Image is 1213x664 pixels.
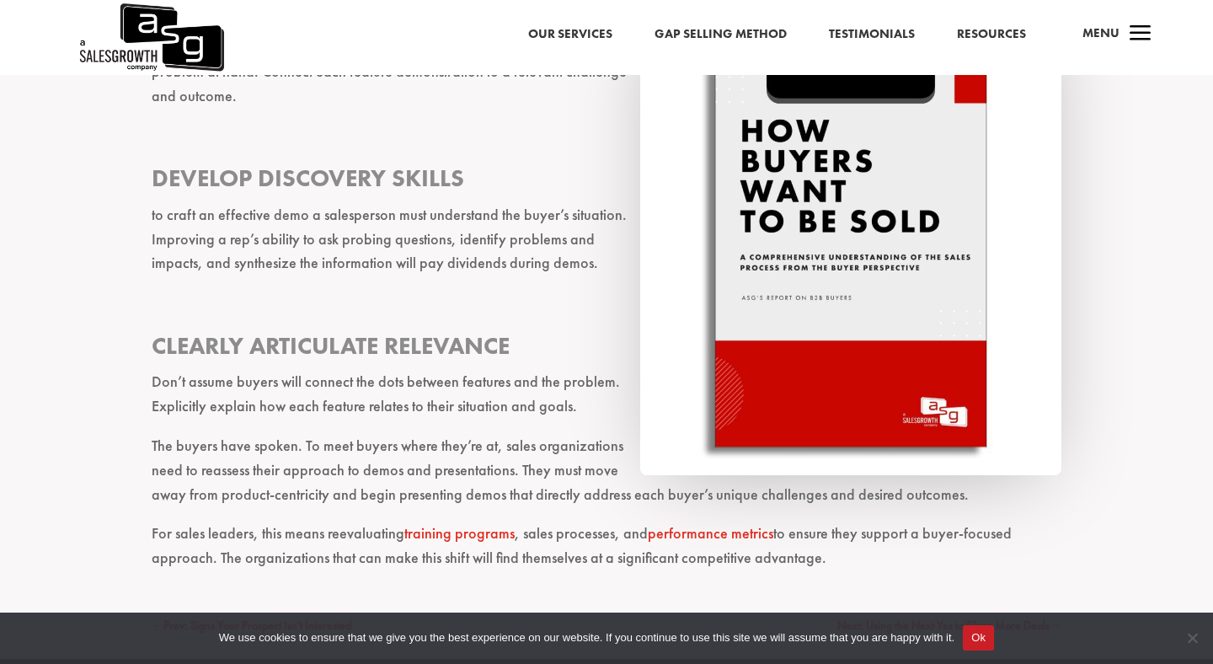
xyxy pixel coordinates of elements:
[152,35,1061,123] p: Shift the narrative from the product’s capabilities to it’s ability to solve the problem at hand....
[957,24,1026,46] a: Resources
[152,370,1061,434] p: Don’t assume buyers will connect the dots between features and the problem. Explicitly explain ho...
[655,24,787,46] a: Gap Selling Method
[963,625,994,651] button: Ok
[1124,18,1157,51] span: a
[1082,24,1119,41] span: Menu
[152,163,1061,202] h3: Develop discovery skills
[1184,629,1200,646] span: No
[829,24,915,46] a: Testimonials
[648,523,773,543] a: performance metrics
[152,434,1061,522] p: The buyers have spoken. To meet buyers where they’re at, sales organizations need to reassess the...
[219,629,954,646] span: We use cookies to ensure that we give you the best experience on our website. If you continue to ...
[528,24,612,46] a: Our Services
[152,522,1061,570] p: For sales leaders, this means reevaluating , sales processes, and to ensure they support a buyer-...
[404,523,515,543] a: training programs
[152,330,1061,370] h3: Clearly articulate relevance
[152,203,1061,291] p: to craft an effective demo a salesperson must understand the buyer’s situation. Improving a rep’s...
